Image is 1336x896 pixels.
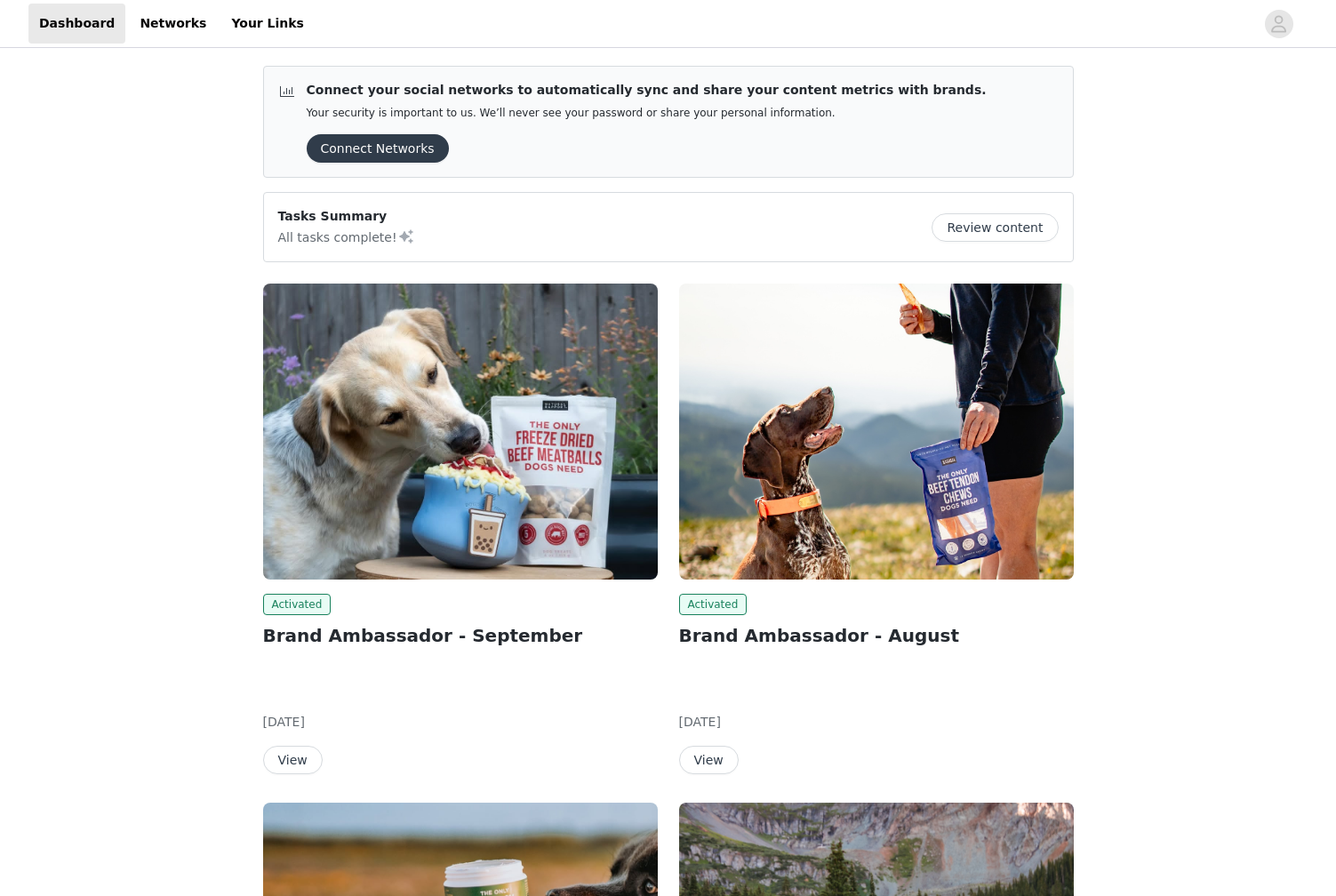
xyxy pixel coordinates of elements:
[278,226,415,247] p: All tasks complete!
[932,213,1058,242] button: Review content
[679,284,1074,580] img: Natural Rapport
[679,622,1074,649] h2: Brand Ambassador - August
[278,207,415,226] p: Tasks Summary
[263,715,305,729] span: [DATE]
[263,594,332,615] span: Activated
[307,134,449,163] button: Connect Networks
[263,746,323,774] button: View
[679,652,1074,790] div: Page 1
[263,622,658,649] h2: Brand Ambassador - September
[220,4,315,44] a: Your Links
[129,4,217,44] a: Networks
[679,715,721,729] span: [DATE]
[679,754,739,767] a: View
[679,594,748,615] span: Activated
[263,284,658,580] img: Natural Rapport
[679,746,739,774] button: View
[307,107,987,120] p: Your security is important to us. We’ll never see your password or share your personal information.
[28,4,125,44] a: Dashboard
[307,81,987,100] p: Connect your social networks to automatically sync and share your content metrics with brands.
[263,754,323,767] a: View
[263,652,658,790] div: Page 1
[1270,10,1287,38] div: avatar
